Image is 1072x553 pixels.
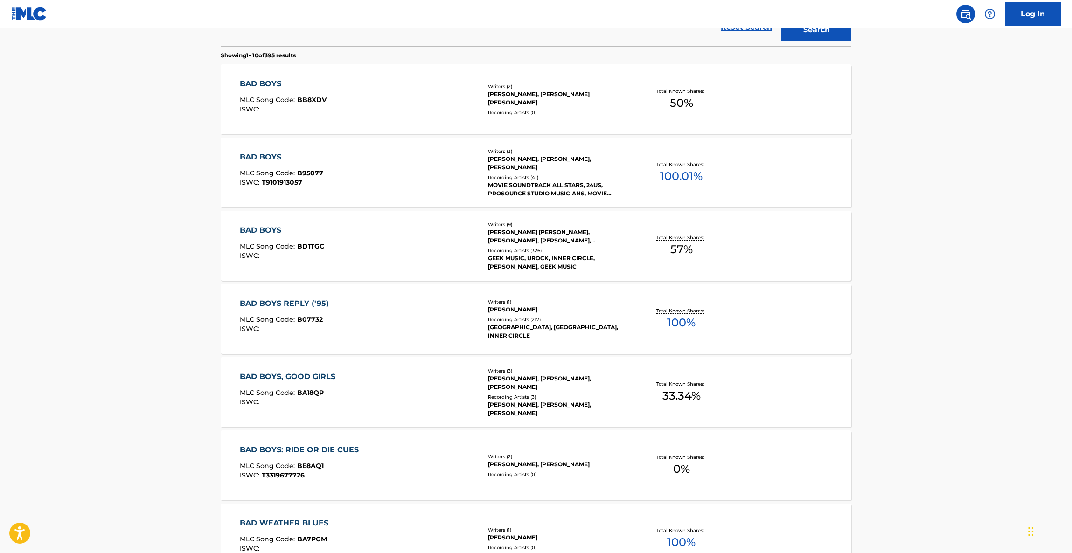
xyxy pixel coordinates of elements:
div: MOVIE SOUNDTRACK ALL STARS, 24US, PROSOURCE STUDIO MUSICIANS, MOVIE SOUNDTRACK ALL STARS, THE STO... [488,181,629,198]
span: MLC Song Code : [240,388,297,397]
span: MLC Song Code : [240,242,297,250]
div: BAD BOYS: RIDE OR DIE CUES [240,444,363,456]
span: MLC Song Code : [240,535,297,543]
span: MLC Song Code : [240,462,297,470]
div: Writers ( 1 ) [488,298,629,305]
div: [PERSON_NAME], [PERSON_NAME], [PERSON_NAME] [488,374,629,391]
p: Total Known Shares: [656,307,706,314]
p: Total Known Shares: [656,454,706,461]
p: Total Known Shares: [656,527,706,534]
div: Recording Artists ( 217 ) [488,316,629,323]
span: ISWC : [240,178,262,187]
div: Help [981,5,999,23]
span: ISWC : [240,544,262,553]
span: 0 % [673,461,690,477]
div: BAD BOYS REPLY ('95) [240,298,334,309]
iframe: Chat Widget [1025,508,1072,553]
div: [PERSON_NAME] [PERSON_NAME], [PERSON_NAME], [PERSON_NAME], [PERSON_NAME], [PERSON_NAME] [PERSON_N... [488,228,629,245]
span: MLC Song Code : [240,96,297,104]
span: 100.01 % [660,168,703,185]
div: [PERSON_NAME], [PERSON_NAME] [488,460,629,469]
span: ISWC : [240,325,262,333]
span: ISWC : [240,471,262,479]
p: Total Known Shares: [656,88,706,95]
div: Writers ( 3 ) [488,367,629,374]
a: BAD BOYSMLC Song Code:BB8XDVISWC:Writers (2)[PERSON_NAME], [PERSON_NAME] [PERSON_NAME]Recording A... [221,64,851,134]
div: [GEOGRAPHIC_DATA], [GEOGRAPHIC_DATA], INNER CIRCLE [488,323,629,340]
span: BE8AQ1 [297,462,324,470]
div: BAD BOYS [240,78,327,90]
span: MLC Song Code : [240,315,297,324]
span: BB8XDV [297,96,327,104]
div: [PERSON_NAME] [488,533,629,542]
span: T9101913057 [262,178,302,187]
span: ISWC : [240,251,262,260]
span: ISWC : [240,105,262,113]
span: B95077 [297,169,323,177]
p: Showing 1 - 10 of 395 results [221,51,296,60]
div: Recording Artists ( 0 ) [488,471,629,478]
a: BAD BOYS, GOOD GIRLSMLC Song Code:BA18QPISWC:Writers (3)[PERSON_NAME], [PERSON_NAME], [PERSON_NAM... [221,357,851,427]
span: 100 % [667,314,696,331]
span: ISWC : [240,398,262,406]
div: Recording Artists ( 326 ) [488,247,629,254]
div: GEEK MUSIC, UROCK, INNER CIRCLE, [PERSON_NAME], GEEK MUSIC [488,254,629,271]
div: [PERSON_NAME], [PERSON_NAME], [PERSON_NAME] [488,155,629,172]
div: Writers ( 3 ) [488,148,629,155]
a: BAD BOYS: RIDE OR DIE CUESMLC Song Code:BE8AQ1ISWC:T3319677726Writers (2)[PERSON_NAME], [PERSON_N... [221,430,851,500]
div: Writers ( 9 ) [488,221,629,228]
p: Total Known Shares: [656,380,706,387]
div: Recording Artists ( 0 ) [488,544,629,551]
div: [PERSON_NAME] [488,305,629,314]
div: [PERSON_NAME], [PERSON_NAME] [PERSON_NAME] [488,90,629,107]
img: MLC Logo [11,7,47,21]
button: Search [781,18,851,41]
div: BAD BOYS [240,152,323,163]
a: Public Search [956,5,975,23]
span: 57 % [670,241,693,258]
a: Log In [1005,2,1061,26]
span: 50 % [670,95,693,111]
div: Drag [1028,518,1034,546]
div: Writers ( 2 ) [488,453,629,460]
span: B07732 [297,315,323,324]
a: BAD BOYS REPLY ('95)MLC Song Code:B07732ISWC:Writers (1)[PERSON_NAME]Recording Artists (217)[GEOG... [221,284,851,354]
div: Writers ( 2 ) [488,83,629,90]
p: Total Known Shares: [656,234,706,241]
div: Recording Artists ( 0 ) [488,109,629,116]
span: 100 % [667,534,696,551]
div: BAD BOYS, GOOD GIRLS [240,371,340,382]
p: Total Known Shares: [656,161,706,168]
span: MLC Song Code : [240,169,297,177]
div: BAD BOYS [240,225,324,236]
div: Recording Artists ( 41 ) [488,174,629,181]
a: BAD BOYSMLC Song Code:B95077ISWC:T9101913057Writers (3)[PERSON_NAME], [PERSON_NAME], [PERSON_NAME... [221,138,851,207]
a: BAD BOYSMLC Song Code:BD1TGCISWC:Writers (9)[PERSON_NAME] [PERSON_NAME], [PERSON_NAME], [PERSON_N... [221,211,851,281]
img: search [960,8,971,20]
div: Recording Artists ( 3 ) [488,394,629,401]
img: help [984,8,995,20]
div: BAD WEATHER BLUES [240,518,333,529]
span: 33.34 % [662,387,701,404]
span: BD1TGC [297,242,324,250]
div: Writers ( 1 ) [488,526,629,533]
span: T3319677726 [262,471,305,479]
span: BA7PGM [297,535,327,543]
span: BA18QP [297,388,324,397]
div: [PERSON_NAME], [PERSON_NAME], [PERSON_NAME] [488,401,629,417]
